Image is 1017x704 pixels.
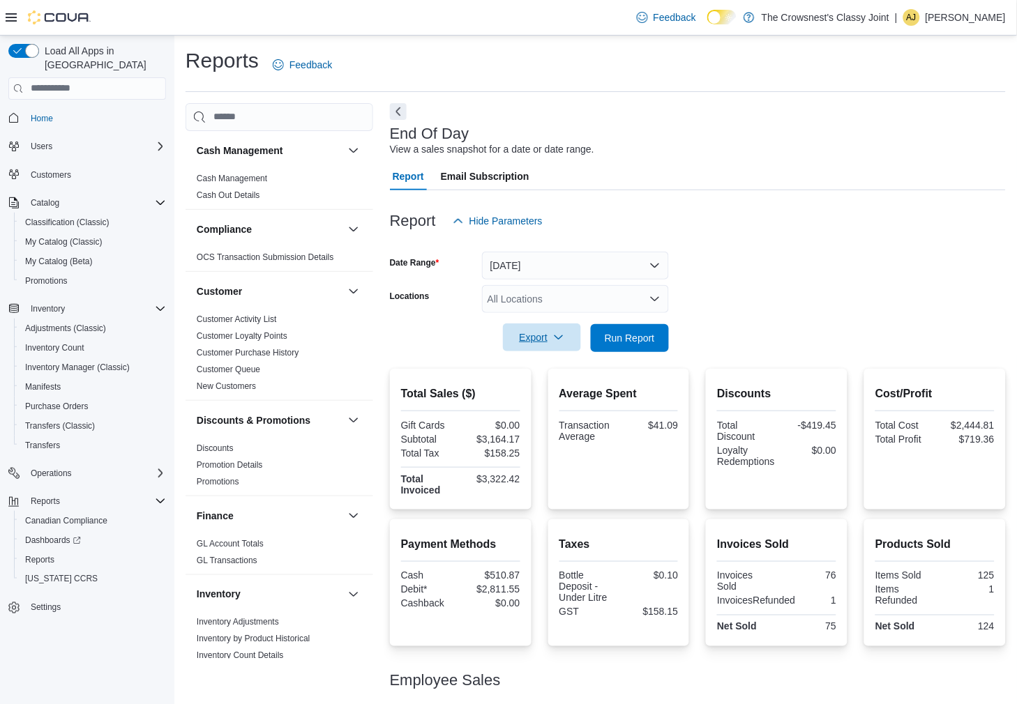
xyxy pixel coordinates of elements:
div: $719.36 [938,434,995,445]
div: 76 [780,570,836,581]
a: Inventory Count Details [197,651,284,661]
button: Export [503,323,581,351]
span: Inventory by Product Historical [197,634,310,645]
a: Adjustments (Classic) [20,320,112,337]
div: 125 [938,570,995,581]
a: Home [25,110,59,127]
span: Reports [25,554,54,565]
div: $0.10 [621,570,678,581]
div: Cash Management [186,170,373,209]
a: Dashboards [14,530,172,550]
a: Settings [25,599,66,616]
button: Customers [3,164,172,185]
button: Inventory Manager (Classic) [14,358,172,377]
div: $0.00 [463,598,520,609]
span: Transfers (Classic) [20,418,166,434]
div: InvoicesRefunded [717,595,795,606]
a: Purchase Orders [20,398,94,415]
div: 1 [938,584,995,595]
div: Invoices Sold [717,570,774,592]
button: Reports [3,491,172,511]
a: Inventory Adjustments [197,618,279,627]
span: Users [25,138,166,155]
div: Loyalty Redemptions [717,445,775,467]
button: Canadian Compliance [14,511,172,530]
a: OCS Transaction Submission Details [197,252,334,262]
div: Compliance [186,249,373,271]
p: | [895,9,898,26]
div: Discounts & Promotions [186,440,373,496]
button: Compliance [345,221,362,238]
button: Operations [3,464,172,483]
a: Customer Purchase History [197,348,299,358]
span: Export [511,323,573,351]
button: Promotions [14,271,172,291]
span: Catalog [31,197,59,208]
a: Reports [20,551,60,568]
div: Items Refunded [875,584,932,606]
div: $2,444.81 [938,420,995,431]
div: 1 [801,595,836,606]
span: Customer Activity List [197,314,277,325]
span: Inventory Count [20,339,166,356]
button: Finance [197,509,342,523]
div: Transaction Average [559,420,616,442]
h2: Discounts [717,385,836,402]
span: Operations [31,468,72,479]
div: Total Tax [401,447,458,459]
span: Feedback [654,10,696,24]
button: Next [390,103,407,120]
button: Customer [345,283,362,300]
span: My Catalog (Classic) [20,234,166,250]
button: Settings [3,597,172,618]
strong: Total Invoiced [401,473,441,496]
a: My Catalog (Classic) [20,234,108,250]
a: GL Account Totals [197,539,264,549]
div: Adrianna Janzen [903,9,920,26]
span: Users [31,141,52,152]
div: GST [559,606,616,618]
button: Users [3,137,172,156]
button: Inventory Count [14,338,172,358]
div: View a sales snapshot for a date or date range. [390,142,594,157]
img: Cova [28,10,91,24]
h3: Compliance [197,222,252,236]
span: Cash Out Details [197,190,260,201]
div: Total Discount [717,420,774,442]
span: Classification (Classic) [25,217,110,228]
div: Debit* [401,584,458,595]
button: Reports [25,493,66,510]
span: Customer Queue [197,364,260,375]
h1: Reports [186,47,259,75]
a: Promotions [20,273,73,289]
span: AJ [907,9,917,26]
span: Inventory Count Details [197,650,284,661]
button: Purchase Orders [14,397,172,416]
span: Settings [25,599,166,616]
h2: Average Spent [559,385,679,402]
a: [US_STATE] CCRS [20,571,103,588]
a: Inventory Manager (Classic) [20,359,135,376]
input: Dark Mode [707,10,737,24]
span: Classification (Classic) [20,214,166,231]
span: Dashboards [20,532,166,549]
span: Discounts [197,443,234,454]
span: Transfers [20,437,166,454]
span: Home [31,113,53,124]
h2: Payment Methods [401,536,520,553]
button: [US_STATE] CCRS [14,569,172,589]
a: Canadian Compliance [20,512,113,529]
button: Inventory [25,300,70,317]
span: Promotions [197,476,239,487]
p: [PERSON_NAME] [926,9,1006,26]
span: Manifests [25,381,61,392]
div: $510.87 [463,570,520,581]
a: Customer Loyalty Points [197,331,287,341]
span: Customer Purchase History [197,347,299,358]
span: Adjustments (Classic) [20,320,166,337]
button: Cash Management [345,142,362,159]
div: $3,164.17 [463,434,520,445]
button: Operations [25,465,77,482]
div: Total Profit [875,434,932,445]
div: $0.00 [463,420,520,431]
